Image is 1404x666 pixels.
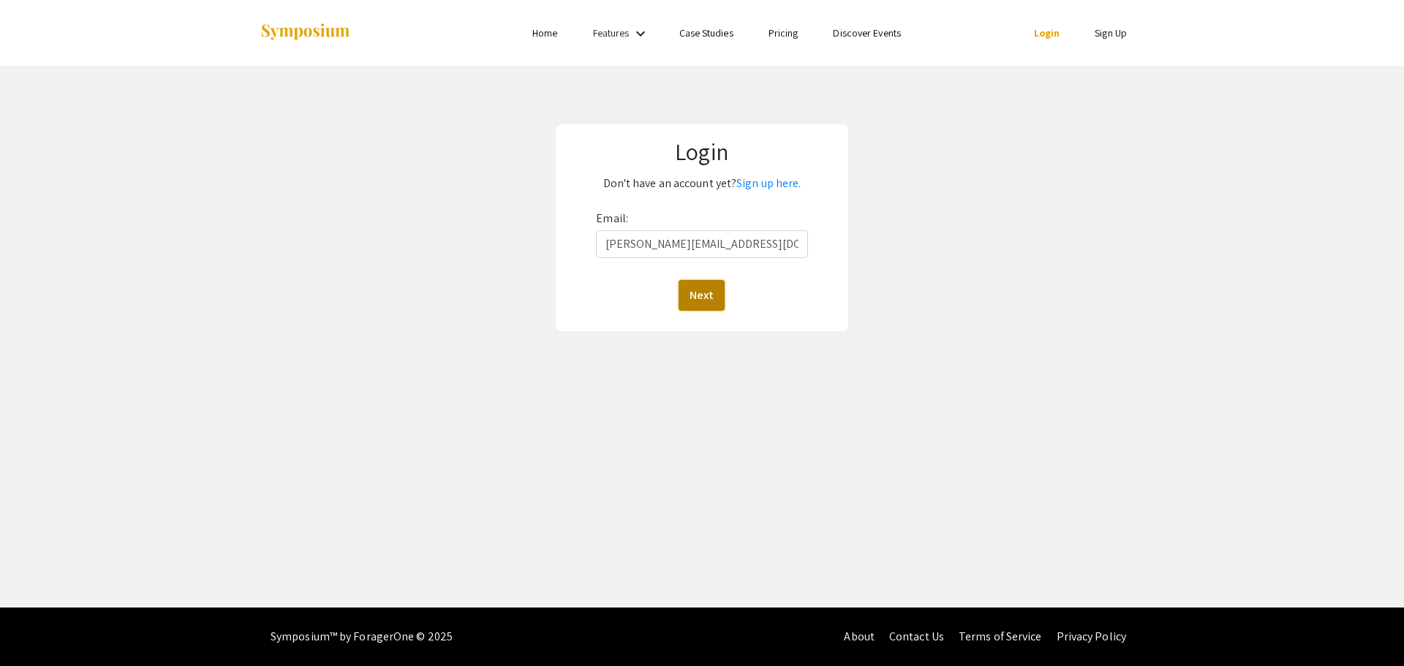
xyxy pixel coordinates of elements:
[271,608,453,666] div: Symposium™ by ForagerOne © 2025
[1034,26,1060,39] a: Login
[959,629,1042,644] a: Terms of Service
[844,629,875,644] a: About
[596,207,628,230] label: Email:
[769,26,799,39] a: Pricing
[679,26,733,39] a: Case Studies
[1095,26,1127,39] a: Sign Up
[593,26,630,39] a: Features
[570,172,834,195] p: Don't have an account yet?
[833,26,901,39] a: Discover Events
[260,23,351,42] img: Symposium by ForagerOne
[632,25,649,42] mat-icon: Expand Features list
[736,175,801,191] a: Sign up here.
[570,137,834,165] h1: Login
[532,26,557,39] a: Home
[11,600,62,655] iframe: Chat
[889,629,944,644] a: Contact Us
[679,280,725,311] button: Next
[1057,629,1126,644] a: Privacy Policy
